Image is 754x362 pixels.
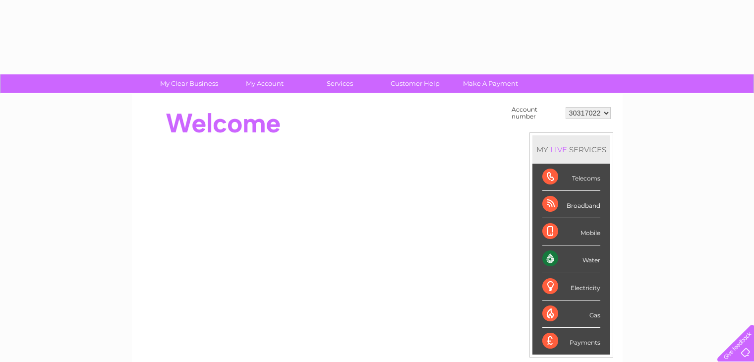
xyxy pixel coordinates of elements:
div: MY SERVICES [532,135,610,164]
a: Make A Payment [450,74,531,93]
a: Services [299,74,381,93]
a: My Clear Business [148,74,230,93]
a: My Account [224,74,305,93]
div: Gas [542,301,600,328]
div: Water [542,245,600,273]
div: Broadband [542,191,600,218]
td: Account number [509,104,563,122]
div: Payments [542,328,600,355]
div: LIVE [548,145,569,154]
div: Electricity [542,273,600,301]
a: Customer Help [374,74,456,93]
div: Telecoms [542,164,600,191]
div: Mobile [542,218,600,245]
